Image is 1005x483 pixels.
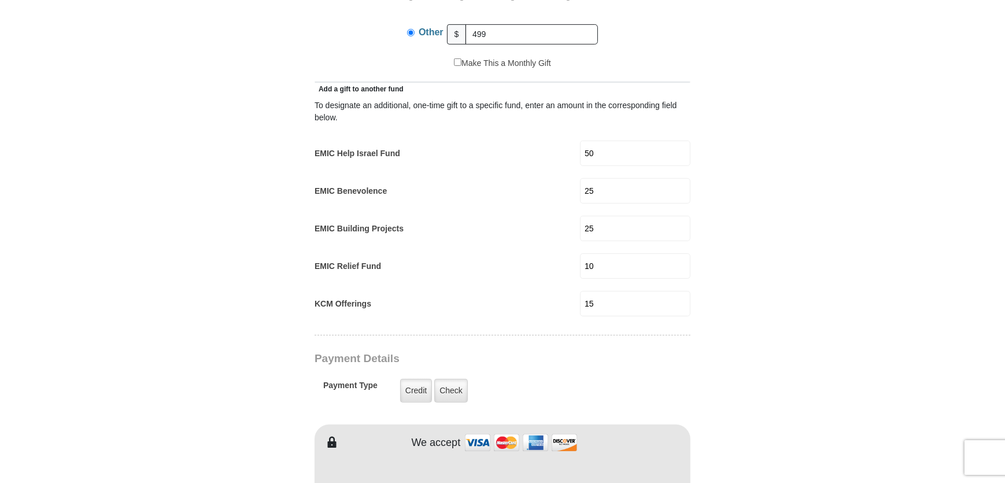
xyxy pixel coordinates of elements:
input: Enter Amount [580,178,690,204]
img: credit cards accepted [463,430,579,455]
input: Make This a Monthly Gift [454,58,461,66]
span: $ [447,24,467,45]
input: Enter Amount [580,141,690,166]
h4: We accept [412,437,461,449]
label: Make This a Monthly Gift [454,57,551,69]
label: EMIC Benevolence [315,185,387,197]
label: Credit [400,379,432,403]
label: EMIC Building Projects [315,223,404,235]
div: To designate an additional, one-time gift to a specific fund, enter an amount in the correspondin... [315,99,690,124]
label: EMIC Relief Fund [315,260,381,272]
span: Other [419,27,444,37]
label: Check [434,379,468,403]
label: KCM Offerings [315,298,371,310]
input: Enter Amount [580,216,690,241]
h5: Payment Type [323,381,378,396]
h3: Payment Details [315,352,609,366]
span: Add a gift to another fund [315,85,404,93]
label: EMIC Help Israel Fund [315,148,400,160]
input: Other Amount [465,24,598,45]
input: Enter Amount [580,291,690,316]
input: Enter Amount [580,253,690,279]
